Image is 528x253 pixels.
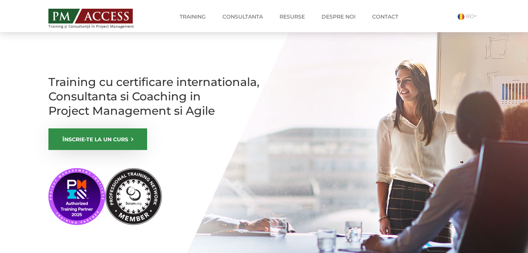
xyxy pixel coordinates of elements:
img: PMI [48,168,162,225]
a: Resurse [274,9,311,24]
a: RO [458,13,480,20]
a: Consultanta [217,9,269,24]
img: Romana [458,13,464,20]
h1: Training cu certificare internationala, Consultanta si Coaching in Project Management si Agile [48,75,260,118]
a: Contact [366,9,404,24]
span: Training și Consultanță în Project Management [48,24,148,28]
a: Training [174,9,211,24]
a: Training și Consultanță în Project Management [48,6,148,28]
img: PM ACCESS - Echipa traineri si consultanti certificati PMP: Narciss Popescu, Mihai Olaru, Monica ... [48,9,133,23]
a: ÎNSCRIE-TE LA UN CURS [48,128,147,150]
a: Despre noi [316,9,361,24]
